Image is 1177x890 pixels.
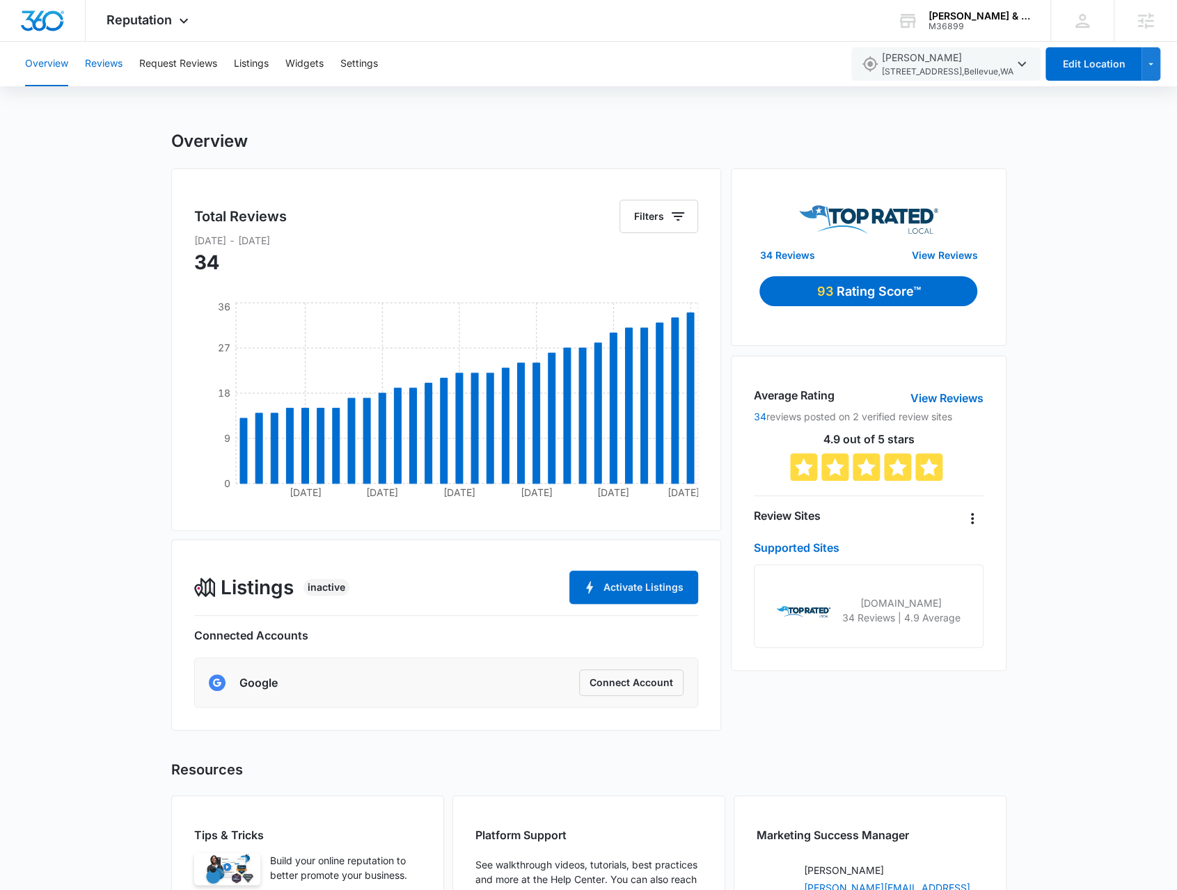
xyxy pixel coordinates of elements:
[597,486,629,498] tspan: [DATE]
[194,233,699,248] p: [DATE] - [DATE]
[194,827,421,843] p: Tips & Tricks
[171,131,248,152] h1: Overview
[1045,47,1142,81] button: Edit Location
[239,674,278,691] h6: Google
[754,507,821,524] h4: Review Sites
[911,248,977,262] a: View Reviews
[842,596,961,610] p: [DOMAIN_NAME]
[754,387,835,404] h4: Average Rating
[303,579,349,596] div: Inactive
[223,477,230,489] tspan: 0
[85,42,123,86] button: Reviews
[25,42,68,86] button: Overview
[270,853,421,885] p: Build your online reputation to better promote your business.
[217,301,230,312] tspan: 36
[799,205,938,234] img: Top Rated Local Logo
[139,42,217,86] button: Request Reviews
[234,42,269,86] button: Listings
[569,571,698,604] button: Activate Listings
[754,541,839,555] a: Supported Sites
[579,669,684,696] button: Connect Account
[194,206,287,227] h5: Total Reviews
[221,573,294,602] span: Listings
[223,432,230,444] tspan: 9
[842,610,961,625] p: 34 Reviews | 4.9 Average
[882,50,1013,79] span: [PERSON_NAME]
[929,10,1030,22] div: account name
[171,761,243,779] h3: Resources
[668,486,700,498] tspan: [DATE]
[851,47,1041,81] button: [PERSON_NAME][STREET_ADDRESS],Bellevue,WA
[340,42,378,86] button: Settings
[910,390,984,406] a: View Reviews
[754,411,766,422] a: 34
[194,251,219,274] span: 34
[289,486,321,498] tspan: [DATE]
[961,507,984,530] button: Overflow Menu
[619,200,698,233] button: Filters
[217,387,230,399] tspan: 18
[366,486,398,498] tspan: [DATE]
[194,853,260,885] img: Reputation Overview
[194,627,699,644] h6: Connected Accounts
[754,409,983,424] p: reviews posted on 2 verified review sites
[757,827,984,843] p: Marketing Success Manager
[443,486,475,498] tspan: [DATE]
[882,65,1013,79] span: [STREET_ADDRESS] , Bellevue , WA
[106,13,172,27] span: Reputation
[521,486,553,498] tspan: [DATE]
[816,282,836,301] p: 93
[929,22,1030,31] div: account id
[759,248,814,262] a: 34 Reviews
[804,863,984,877] p: [PERSON_NAME]
[754,434,983,445] p: 4.9 out of 5 stars
[217,342,230,353] tspan: 27
[475,827,702,843] p: Platform Support
[285,42,324,86] button: Widgets
[836,282,920,301] p: Rating Score™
